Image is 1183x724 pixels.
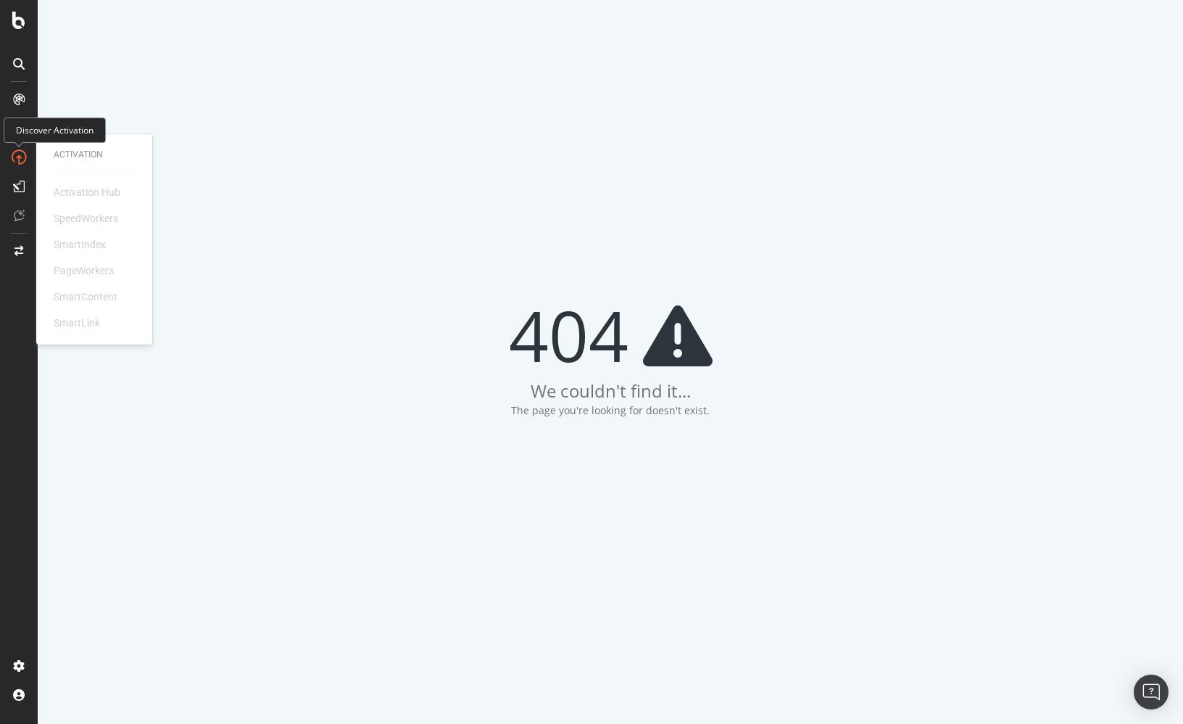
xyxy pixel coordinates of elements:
[1134,675,1169,709] div: Open Intercom Messenger
[4,118,106,143] div: Discover Activation
[54,316,100,330] div: SmartLink
[54,149,135,161] div: Activation
[54,237,106,252] div: SmartIndex
[531,379,691,403] div: We couldn't find it...
[54,211,118,226] div: SpeedWorkers
[509,299,713,371] div: 404
[54,185,120,199] div: Activation Hub
[511,403,710,418] div: The page you're looking for doesn't exist.
[54,289,117,304] div: SmartContent
[54,263,114,278] div: PageWorkers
